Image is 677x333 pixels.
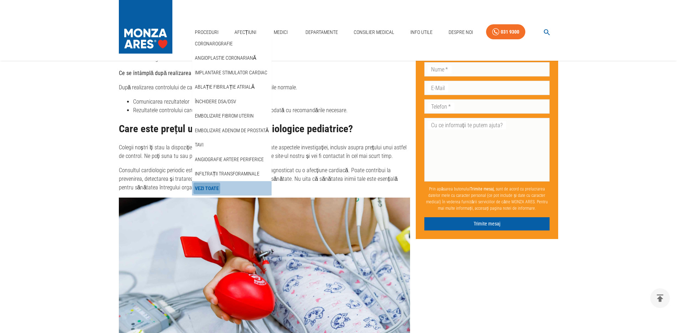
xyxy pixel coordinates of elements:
a: Proceduri [192,25,221,40]
li: Comunicarea rezultatelor [133,98,410,106]
a: Afecțiuni [232,25,259,40]
p: Colegii noștri îți stau la dispoziție pentru a te informa cu privire la toate aspectele investiga... [119,143,410,160]
h2: Care este prețul unei consultații cardiologice pediatrice? [119,123,410,135]
p: Consultul cardiologic periodic este important fie că ai fost sau nu diagnosticat cu o afecțiune c... [119,166,410,192]
a: Medici [269,25,292,40]
div: Vezi Toate [192,181,272,196]
div: Embolizare adenom de prostată [192,123,272,138]
button: Trimite mesaj [424,217,550,230]
a: 031 9300 [486,24,525,40]
div: Embolizare fibrom uterin [192,109,272,123]
a: TAVI [193,139,205,151]
div: Infiltrații transforaminale [192,166,272,181]
b: Trimite mesaj [470,187,494,192]
a: Coronarografie [193,38,234,50]
div: 031 9300 [501,28,519,36]
a: Angioplastie coronariană [193,52,258,64]
div: TAVI [192,138,272,152]
strong: Ce se întâmplă după realizarea consultului? [119,70,221,76]
a: Implantare stimulator cardiac [193,67,269,79]
a: Departamente [303,25,341,40]
nav: secondary mailbox folders [192,36,272,196]
button: delete [650,288,670,308]
p: După realizarea controlului de cardiologie, îți vei putea relua activitățile normale. [119,83,410,92]
a: Ablație fibrilație atrială [193,81,256,93]
div: Închidere DSA/DSV [192,94,272,109]
a: Embolizare fibrom uterin [193,110,255,122]
div: Angiografie artere periferice [192,152,272,167]
a: Consilier Medical [351,25,397,40]
a: Infiltrații transforaminale [193,168,261,180]
div: Coronarografie [192,36,272,51]
a: Vezi Toate [193,183,220,194]
a: Embolizare adenom de prostată [193,125,270,136]
div: Ablație fibrilație atrială [192,80,272,94]
div: Angioplastie coronariană [192,51,272,65]
p: Prin apăsarea butonului , sunt de acord cu prelucrarea datelor mele cu caracter personal (ce pot ... [424,183,550,214]
a: Despre Noi [446,25,476,40]
a: Angiografie artere periferice [193,154,265,165]
a: Închidere DSA/DSV [193,96,238,108]
a: Info Utile [408,25,435,40]
li: Rezultatele controlului cardiologic îți vor fi comunicate pe loc, odată cu recomandările necesare. [133,106,410,115]
div: Implantare stimulator cardiac [192,65,272,80]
